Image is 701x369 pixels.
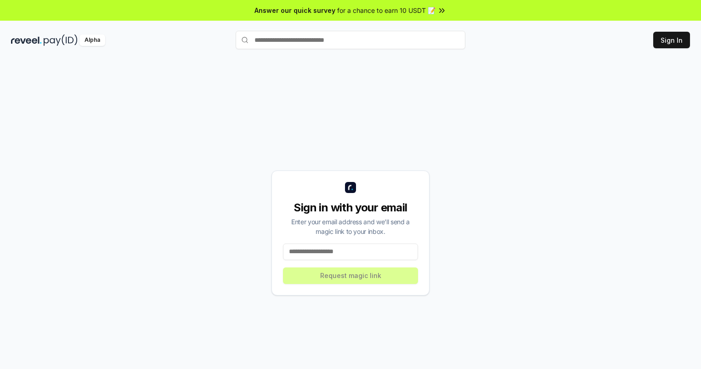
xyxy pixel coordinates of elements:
div: Sign in with your email [283,200,418,215]
span: for a chance to earn 10 USDT 📝 [337,6,435,15]
div: Alpha [79,34,105,46]
span: Answer our quick survey [254,6,335,15]
div: Enter your email address and we’ll send a magic link to your inbox. [283,217,418,236]
img: logo_small [345,182,356,193]
img: reveel_dark [11,34,42,46]
img: pay_id [44,34,78,46]
button: Sign In [653,32,690,48]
